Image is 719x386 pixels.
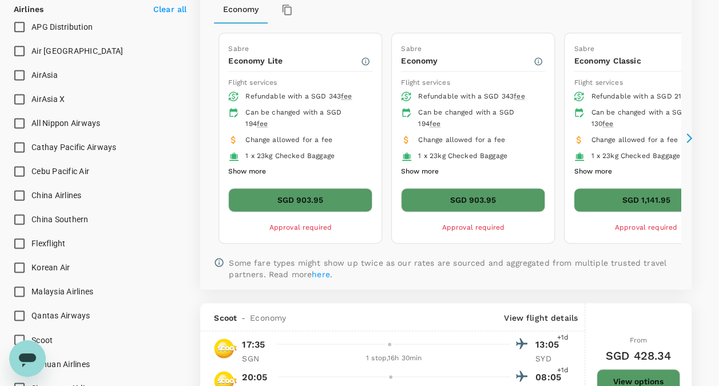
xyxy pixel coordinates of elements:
span: All Nippon Airways [31,119,101,128]
p: 20:05 [242,370,267,384]
span: Approval required [614,223,677,231]
p: 13:05 [535,337,564,351]
span: fee [602,120,613,128]
div: Can be changed with a SGD 194 [418,107,536,130]
p: SGN [242,352,271,364]
button: Show more [574,164,611,179]
span: AirAsia X [31,94,65,104]
span: fee [257,120,268,128]
span: Sabre [228,45,249,53]
div: Refundable with a SGD 343 [245,91,363,103]
span: From [630,336,648,344]
span: Scoot [31,335,53,344]
span: China Airlines [31,191,82,200]
span: Sabre [574,45,594,53]
p: Economy Lite [228,55,360,66]
span: 1 x 23kg Checked Baggage [418,152,507,160]
span: China Southern [31,215,89,224]
div: Can be changed with a SGD 130 [591,107,709,130]
span: Scoot [214,312,237,324]
span: Flight services [228,78,277,86]
p: Economy Classic [574,55,706,66]
div: Can be changed with a SGD 194 [245,107,363,130]
span: 1 x 23kg Checked Baggage [245,152,335,160]
span: Change allowed for a fee [245,136,332,144]
button: SGD 1,141.95 [574,188,718,212]
div: Refundable with a SGD 343 [418,91,536,103]
button: SGD 903.95 [401,188,545,212]
p: 17:35 [242,337,265,351]
span: Flight services [574,78,622,86]
button: SGD 903.95 [228,188,372,212]
img: TR [214,337,237,360]
a: here [312,270,330,279]
span: Sabre [401,45,422,53]
span: Economy [250,312,286,324]
span: Change allowed for a fee [418,136,505,144]
span: Approval required [269,223,332,231]
div: Refundable with a SGD 214 [591,91,709,103]
button: Show more [228,164,266,179]
span: APG Distribution [31,22,93,31]
span: Cathay Pacific Airways [31,143,117,152]
span: +1d [557,332,569,343]
span: Malaysia Airlines [31,287,93,296]
button: Show more [401,164,439,179]
p: Economy [401,55,533,66]
span: Air [GEOGRAPHIC_DATA] [31,46,123,56]
span: Korean Air [31,263,70,272]
p: Some fare types might show up twice as our rates are sourced and aggregated from multiple trusted... [229,257,678,280]
span: fee [430,120,440,128]
strong: Airlines [14,5,43,14]
span: Flight services [401,78,450,86]
span: 1 x 23kg Checked Baggage [591,152,680,160]
span: - [237,312,250,324]
span: Approval required [442,223,505,231]
span: +1d [557,364,569,376]
div: 1 stop , 16h 30min [277,352,510,364]
span: Sichuan Airlines [31,359,90,368]
h6: SGD 428.34 [606,346,672,364]
iframe: Button to launch messaging window [9,340,46,377]
span: Change allowed for a fee [591,136,678,144]
p: SYD [535,352,564,364]
p: View flight details [504,312,578,324]
p: Clear all [153,3,186,15]
span: fee [514,92,525,100]
span: Qantas Airways [31,311,90,320]
span: Cebu Pacific Air [31,167,89,176]
span: fee [341,92,352,100]
span: AirAsia [31,70,58,80]
p: 08:05 [535,370,564,384]
span: Flexflight [31,239,66,248]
